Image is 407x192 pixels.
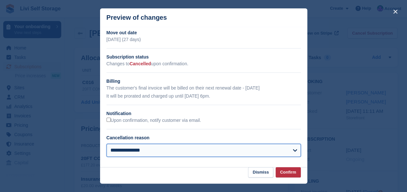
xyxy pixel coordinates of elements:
[130,61,151,66] span: Cancelled
[107,118,201,123] label: Upon confirmation, notify customer via email.
[107,54,301,60] h2: Subscription status
[107,29,301,36] h2: Move out date
[107,93,301,100] p: It will be prorated and charged up until [DATE] 6pm.
[390,6,401,17] button: close
[107,110,301,117] h2: Notification
[107,36,301,43] p: [DATE] (27 days)
[276,167,301,178] button: Confirm
[107,118,111,122] input: Upon confirmation, notify customer via email.
[107,85,301,91] p: The customer's final invoice will be billed on their next renewal date - [DATE]
[107,14,167,21] p: Preview of changes
[107,135,150,140] label: Cancellation reason
[107,78,301,85] h2: Billing
[107,60,301,67] p: Changes to upon confirmation.
[248,167,273,178] button: Dismiss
